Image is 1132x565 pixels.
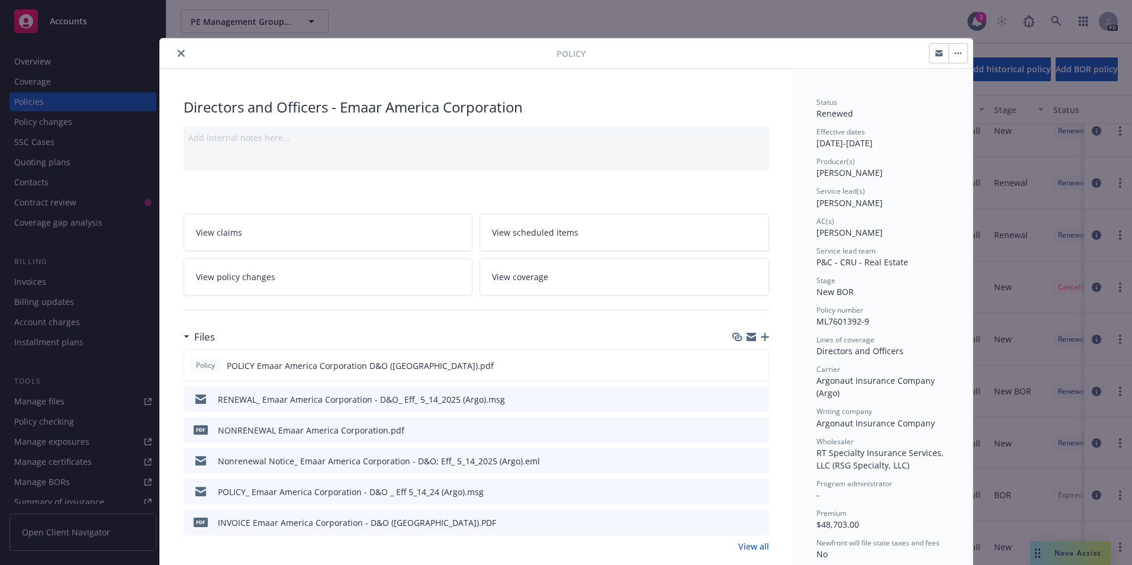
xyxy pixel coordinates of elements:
[816,227,883,238] span: [PERSON_NAME]
[753,359,764,372] button: preview file
[816,548,828,560] span: No
[816,508,847,518] span: Premium
[816,246,876,256] span: Service lead team
[754,393,764,406] button: preview file
[816,375,937,399] span: Argonaut Insurance Company (Argo)
[735,486,744,498] button: download file
[734,359,744,372] button: download file
[218,424,404,436] div: NONRENEWAL Emaar America Corporation.pdf
[735,424,744,436] button: download file
[816,127,865,137] span: Effective dates
[816,156,855,166] span: Producer(s)
[816,447,946,471] span: RT Specialty Insurance Services, LLC (RSG Specialty, LLC)
[816,364,840,374] span: Carrier
[816,127,949,149] div: [DATE] - [DATE]
[816,167,883,178] span: [PERSON_NAME]
[816,335,874,345] span: Lines of coverage
[184,258,473,296] a: View policy changes
[194,360,217,371] span: Policy
[218,393,505,406] div: RENEWAL_ Emaar America Corporation - D&O_ Eff_ 5_14_2025 (Argo).msg
[816,286,854,297] span: New BOR
[816,519,859,530] span: $48,703.00
[735,393,744,406] button: download file
[816,538,940,548] span: Newfront will file state taxes and fees
[735,516,744,529] button: download file
[557,47,586,60] span: Policy
[754,516,764,529] button: preview file
[194,329,215,345] h3: Files
[492,226,578,239] span: View scheduled items
[816,316,869,327] span: ML7601392-9
[816,216,834,226] span: AC(s)
[218,486,484,498] div: POLICY_ Emaar America Corporation - D&O _ Eff 5_14_24 (Argo).msg
[196,271,275,283] span: View policy changes
[816,275,835,285] span: Stage
[754,455,764,467] button: preview file
[816,479,892,489] span: Program administrator
[184,329,215,345] div: Files
[194,518,208,527] span: PDF
[816,406,872,416] span: Writing company
[754,424,764,436] button: preview file
[184,97,769,117] div: Directors and Officers - Emaar America Corporation
[816,108,853,119] span: Renewed
[492,271,548,283] span: View coverage
[184,214,473,251] a: View claims
[816,97,837,107] span: Status
[816,345,949,357] div: Directors and Officers
[816,436,854,447] span: Wholesaler
[816,197,883,208] span: [PERSON_NAME]
[218,516,496,529] div: INVOICE Emaar America Corporation - D&O ([GEOGRAPHIC_DATA]).PDF
[754,486,764,498] button: preview file
[480,258,769,296] a: View coverage
[188,131,764,144] div: Add internal notes here...
[174,46,188,60] button: close
[816,186,865,196] span: Service lead(s)
[738,540,769,553] a: View all
[816,418,935,429] span: Argonaut Insurance Company
[218,455,540,467] div: Nonrenewal Notice_ Emaar America Corporation - D&O; Eff_ 5_14_2025 (Argo).eml
[816,256,908,268] span: P&C - CRU - Real Estate
[227,359,494,372] span: POLICY Emaar America Corporation D&O ([GEOGRAPHIC_DATA]).pdf
[480,214,769,251] a: View scheduled items
[735,455,744,467] button: download file
[196,226,242,239] span: View claims
[194,425,208,434] span: pdf
[816,489,819,500] span: -
[816,305,863,315] span: Policy number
